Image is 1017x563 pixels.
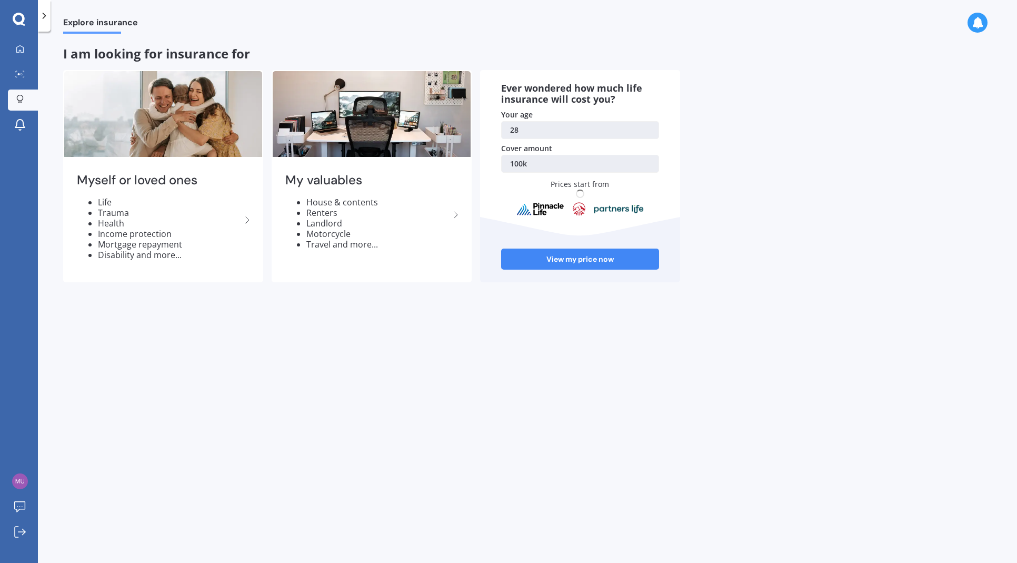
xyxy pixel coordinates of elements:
[501,249,659,270] a: View my price now
[501,155,659,173] a: 100k
[594,204,644,214] img: partnersLife
[306,218,450,229] li: Landlord
[306,197,450,208] li: House & contents
[516,202,565,216] img: pinnacle
[12,473,28,489] img: d3d0b061efff0ff590eb9faf206e7f16
[98,239,241,250] li: Mortgage repayment
[98,208,241,218] li: Trauma
[512,179,649,208] div: Prices start from
[573,202,585,216] img: aia
[63,45,250,62] span: I am looking for insurance for
[98,218,241,229] li: Health
[77,172,241,189] h2: Myself or loved ones
[63,17,138,32] span: Explore insurance
[64,71,262,157] img: Myself or loved ones
[306,229,450,239] li: Motorcycle
[501,121,659,139] a: 28
[273,71,471,157] img: My valuables
[306,239,450,250] li: Travel and more...
[501,110,659,120] div: Your age
[306,208,450,218] li: Renters
[98,229,241,239] li: Income protection
[98,250,241,260] li: Disability and more...
[98,197,241,208] li: Life
[285,172,450,189] h2: My valuables
[501,143,659,154] div: Cover amount
[501,83,659,105] div: Ever wondered how much life insurance will cost you?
